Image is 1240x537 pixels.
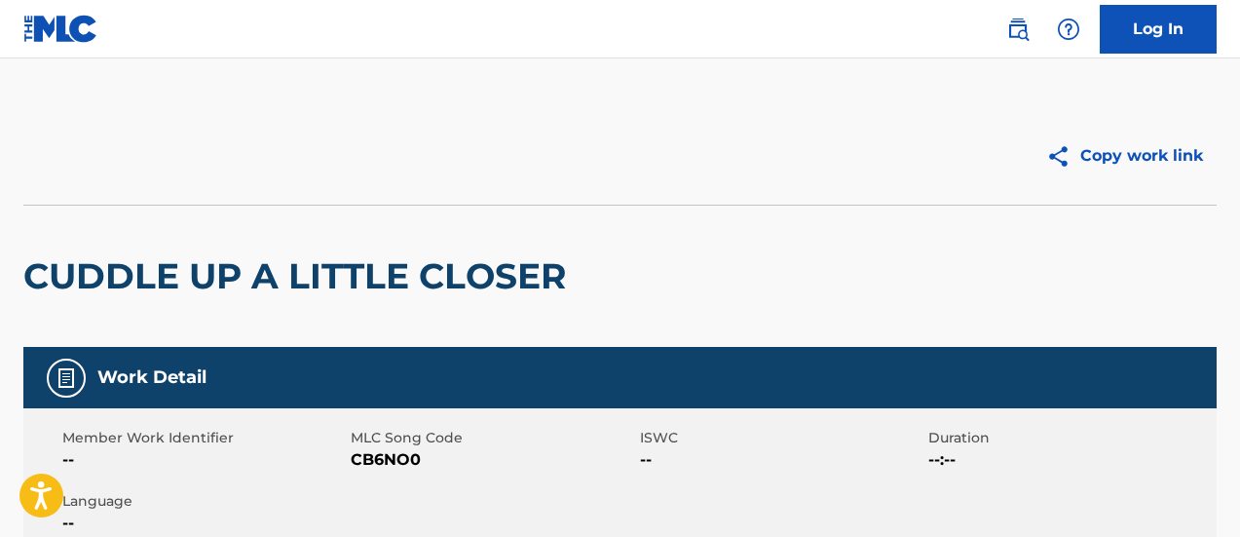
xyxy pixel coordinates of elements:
img: Work Detail [55,366,78,390]
h5: Work Detail [97,366,207,389]
span: CB6NO0 [351,448,634,472]
a: Public Search [998,10,1037,49]
span: -- [62,448,346,472]
span: --:-- [928,448,1212,472]
span: -- [62,512,346,535]
span: Member Work Identifier [62,428,346,448]
span: Duration [928,428,1212,448]
img: MLC Logo [23,15,98,43]
button: Copy work link [1033,132,1217,180]
img: Copy work link [1046,144,1080,169]
span: Language [62,491,346,512]
span: ISWC [640,428,923,448]
div: Help [1049,10,1088,49]
iframe: Chat Widget [1143,443,1240,537]
span: -- [640,448,923,472]
h2: CUDDLE UP A LITTLE CLOSER [23,254,576,298]
img: help [1057,18,1080,41]
img: search [1006,18,1030,41]
span: MLC Song Code [351,428,634,448]
a: Log In [1100,5,1217,54]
